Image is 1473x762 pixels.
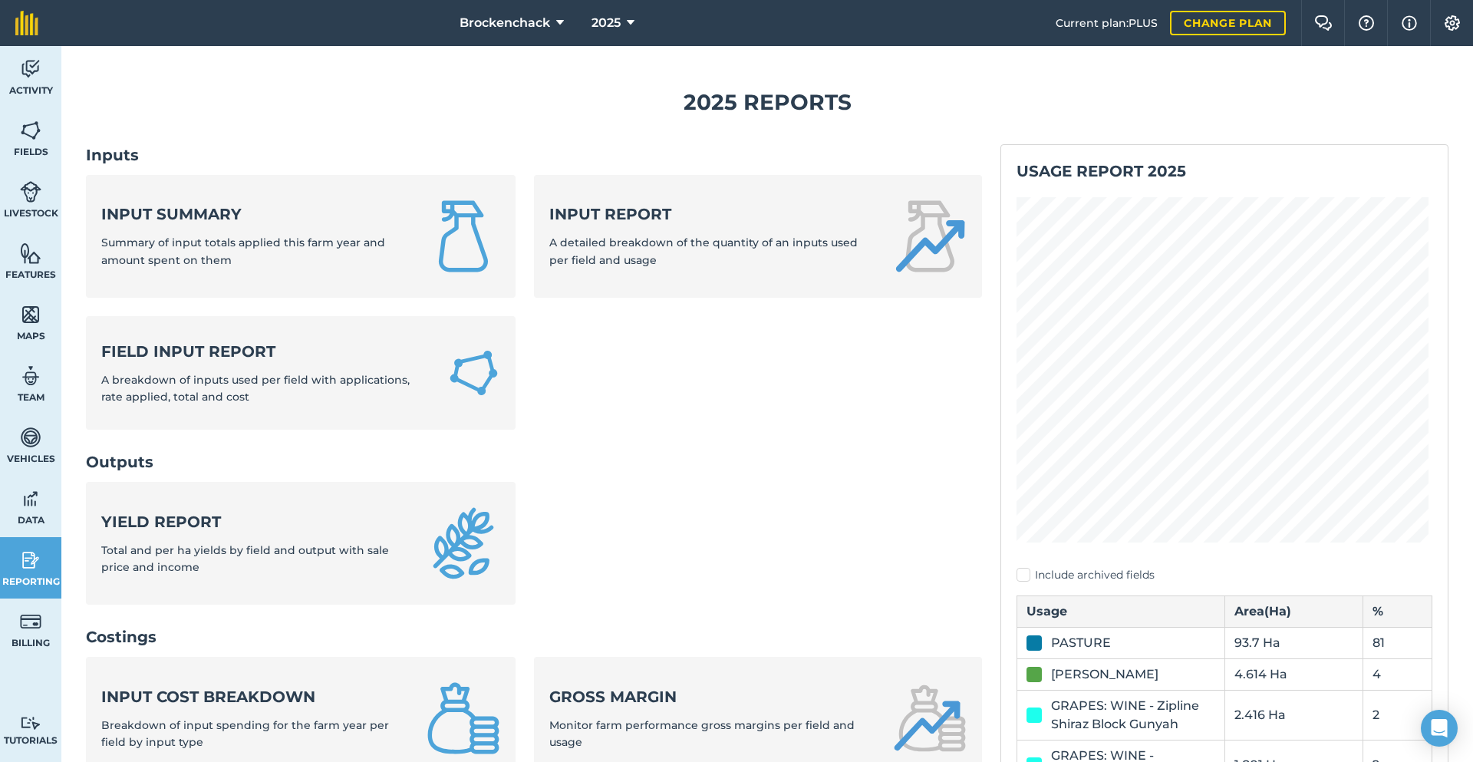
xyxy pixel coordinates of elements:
div: [PERSON_NAME] [1051,665,1158,684]
img: fieldmargin Logo [15,11,38,35]
h1: 2025 Reports [86,85,1448,120]
span: Breakdown of input spending for the farm year per field by input type [101,718,389,749]
strong: Field Input Report [101,341,429,362]
span: Current plan : PLUS [1056,15,1158,31]
strong: Gross margin [549,686,875,708]
a: Yield reportTotal and per ha yields by field and output with sale price and income [86,482,516,605]
div: GRAPES: WINE - Zipline Shiraz Block Gunyah [1051,697,1215,734]
h2: Outputs [86,451,982,473]
img: svg+xml;base64,PHN2ZyB4bWxucz0iaHR0cDovL3d3dy53My5vcmcvMjAwMC9zdmciIHdpZHRoPSI1NiIgaGVpZ2h0PSI2MC... [20,303,41,326]
a: Change plan [1170,11,1286,35]
img: svg+xml;base64,PD94bWwgdmVyc2lvbj0iMS4wIiBlbmNvZGluZz0idXRmLTgiPz4KPCEtLSBHZW5lcmF0b3I6IEFkb2JlIE... [20,716,41,731]
span: Brockenchack [460,14,550,32]
img: Field Input Report [447,345,500,401]
img: svg+xml;base64,PD94bWwgdmVyc2lvbj0iMS4wIiBlbmNvZGluZz0idXRmLTgiPz4KPCEtLSBHZW5lcmF0b3I6IEFkb2JlIE... [20,426,41,449]
td: 4.614 Ha [1224,658,1363,690]
div: PASTURE [1051,634,1111,652]
img: svg+xml;base64,PD94bWwgdmVyc2lvbj0iMS4wIiBlbmNvZGluZz0idXRmLTgiPz4KPCEtLSBHZW5lcmF0b3I6IEFkb2JlIE... [20,549,41,572]
img: svg+xml;base64,PD94bWwgdmVyc2lvbj0iMS4wIiBlbmNvZGluZz0idXRmLTgiPz4KPCEtLSBHZW5lcmF0b3I6IEFkb2JlIE... [20,180,41,203]
img: Input summary [427,200,500,273]
img: Input cost breakdown [427,681,500,755]
strong: Input report [549,203,875,225]
td: 81 [1363,627,1432,658]
span: A breakdown of inputs used per field with applications, rate applied, total and cost [101,373,410,404]
img: Gross margin [893,681,967,755]
a: Input reportA detailed breakdown of the quantity of an inputs used per field and usage [534,175,982,298]
a: Field Input ReportA breakdown of inputs used per field with applications, rate applied, total and... [86,316,516,430]
span: Total and per ha yields by field and output with sale price and income [101,543,389,574]
span: A detailed breakdown of the quantity of an inputs used per field and usage [549,236,858,266]
img: Two speech bubbles overlapping with the left bubble in the forefront [1314,15,1333,31]
img: svg+xml;base64,PHN2ZyB4bWxucz0iaHR0cDovL3d3dy53My5vcmcvMjAwMC9zdmciIHdpZHRoPSIxNyIgaGVpZ2h0PSIxNy... [1402,14,1417,32]
img: svg+xml;base64,PHN2ZyB4bWxucz0iaHR0cDovL3d3dy53My5vcmcvMjAwMC9zdmciIHdpZHRoPSI1NiIgaGVpZ2h0PSI2MC... [20,242,41,265]
img: A cog icon [1443,15,1461,31]
strong: Input cost breakdown [101,686,408,708]
img: Yield report [427,506,500,580]
label: Include archived fields [1017,567,1432,583]
td: 2 [1363,690,1432,740]
div: Open Intercom Messenger [1421,710,1458,747]
h2: Usage report 2025 [1017,160,1432,182]
img: A question mark icon [1357,15,1376,31]
td: 93.7 Ha [1224,627,1363,658]
h2: Costings [86,626,982,648]
img: svg+xml;base64,PD94bWwgdmVyc2lvbj0iMS4wIiBlbmNvZGluZz0idXRmLTgiPz4KPCEtLSBHZW5lcmF0b3I6IEFkb2JlIE... [20,487,41,510]
img: svg+xml;base64,PHN2ZyB4bWxucz0iaHR0cDovL3d3dy53My5vcmcvMjAwMC9zdmciIHdpZHRoPSI1NiIgaGVpZ2h0PSI2MC... [20,119,41,142]
td: 4 [1363,658,1432,690]
img: svg+xml;base64,PD94bWwgdmVyc2lvbj0iMS4wIiBlbmNvZGluZz0idXRmLTgiPz4KPCEtLSBHZW5lcmF0b3I6IEFkb2JlIE... [20,365,41,388]
th: Area ( Ha ) [1224,595,1363,627]
strong: Yield report [101,511,408,533]
span: Summary of input totals applied this farm year and amount spent on them [101,236,385,266]
th: Usage [1017,595,1225,627]
img: svg+xml;base64,PD94bWwgdmVyc2lvbj0iMS4wIiBlbmNvZGluZz0idXRmLTgiPz4KPCEtLSBHZW5lcmF0b3I6IEFkb2JlIE... [20,610,41,633]
span: Monitor farm performance gross margins per field and usage [549,718,855,749]
img: Input report [893,200,967,273]
img: svg+xml;base64,PD94bWwgdmVyc2lvbj0iMS4wIiBlbmNvZGluZz0idXRmLTgiPz4KPCEtLSBHZW5lcmF0b3I6IEFkb2JlIE... [20,58,41,81]
a: Input summarySummary of input totals applied this farm year and amount spent on them [86,175,516,298]
h2: Inputs [86,144,982,166]
span: 2025 [592,14,621,32]
strong: Input summary [101,203,408,225]
td: 2.416 Ha [1224,690,1363,740]
th: % [1363,595,1432,627]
